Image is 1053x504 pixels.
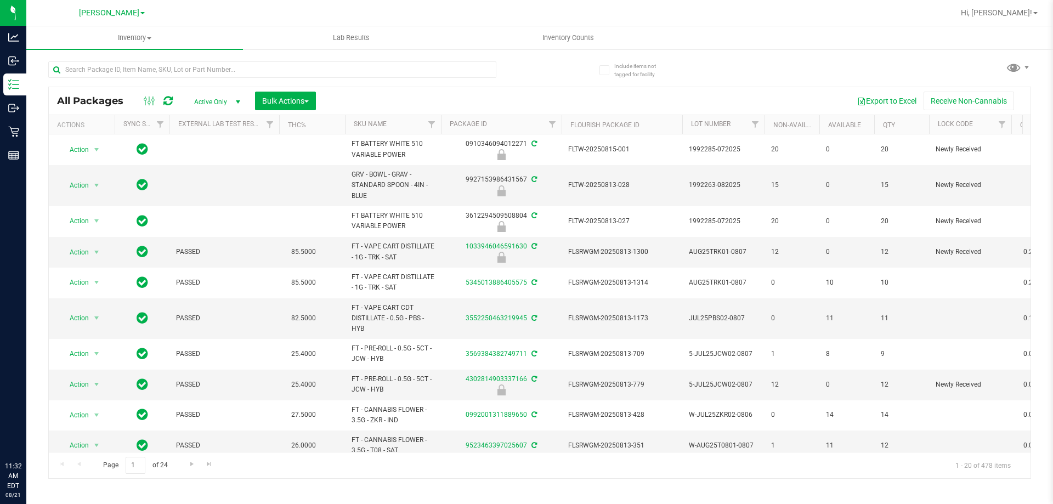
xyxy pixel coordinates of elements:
a: Non-Available [773,121,822,129]
span: W-AUG25T0801-0807 [689,440,758,451]
a: Filter [746,115,765,134]
span: Sync from Compliance System [530,375,537,383]
span: AUG25TRK01-0807 [689,247,758,257]
span: FT - PRE-ROLL - 0.5G - 5CT - JCW - HYB [352,343,434,364]
inline-svg: Analytics [8,32,19,43]
div: 3612294509508804 [439,211,563,232]
div: Newly Received [439,252,563,263]
span: In Sync [137,213,148,229]
span: FT BATTERY WHITE 510 VARIABLE POWER [352,211,434,231]
a: 5345013886405575 [466,279,527,286]
span: Newly Received [936,144,1005,155]
span: PASSED [176,410,273,420]
a: Filter [423,115,441,134]
span: 0 [826,380,868,390]
span: Action [60,275,89,290]
span: FLSRWGM-20250813-428 [568,410,676,420]
span: 0.2050 [1018,275,1050,291]
span: In Sync [137,310,148,326]
span: 1 [771,349,813,359]
span: Action [60,346,89,361]
span: 11 [881,313,922,324]
span: Lab Results [318,33,384,43]
span: 1992285-072025 [689,216,758,226]
span: Hi, [PERSON_NAME]! [961,8,1032,17]
div: Newly Received [439,185,563,196]
a: THC% [288,121,306,129]
span: In Sync [137,141,148,157]
a: Lab Results [243,26,460,49]
span: 20 [881,216,922,226]
span: 15 [881,180,922,190]
span: 0 [826,247,868,257]
a: 1033946046591630 [466,242,527,250]
a: 0992001311889650 [466,411,527,418]
a: Inventory Counts [460,26,676,49]
span: Sync from Compliance System [530,314,537,322]
span: Sync from Compliance System [530,175,537,183]
span: PASSED [176,247,273,257]
span: FLSRWGM-20250813-779 [568,380,676,390]
span: Bulk Actions [262,97,309,105]
span: 1 [771,440,813,451]
span: Sync from Compliance System [530,411,537,418]
span: 12 [881,247,922,257]
inline-svg: Outbound [8,103,19,114]
span: FT BATTERY WHITE 510 VARIABLE POWER [352,139,434,160]
span: Sync from Compliance System [530,140,537,148]
button: Export to Excel [850,92,924,110]
span: Page of 24 [94,457,177,474]
a: Available [828,121,861,129]
span: 26.0000 [286,438,321,454]
span: 0 [771,278,813,288]
span: Action [60,438,89,453]
span: FLTW-20250813-028 [568,180,676,190]
span: select [90,438,104,453]
span: 5-JUL25JCW02-0807 [689,349,758,359]
span: In Sync [137,377,148,392]
span: Sync from Compliance System [530,242,537,250]
span: Action [60,245,89,260]
a: Sync Status [123,120,166,128]
span: FLSRWGM-20250813-709 [568,349,676,359]
span: 1992263-082025 [689,180,758,190]
span: 0.0000 [1018,438,1050,454]
a: 9523463397025607 [466,441,527,449]
span: 0 [826,144,868,155]
span: FT - VAPE CART DISTILLATE - 1G - TRK - SAT [352,272,434,293]
p: 11:32 AM EDT [5,461,21,491]
a: Go to the last page [201,457,217,472]
span: FLSRWGM-20250813-1173 [568,313,676,324]
span: AUG25TRK01-0807 [689,278,758,288]
span: Sync from Compliance System [530,212,537,219]
span: Inventory Counts [528,33,609,43]
span: In Sync [137,346,148,361]
span: select [90,213,104,229]
span: Newly Received [936,216,1005,226]
span: 20 [771,216,813,226]
a: Filter [151,115,169,134]
span: select [90,275,104,290]
span: FT - CANNABIS FLOWER - 3.5G - ZKR - IND [352,405,434,426]
a: Filter [544,115,562,134]
span: Action [60,407,89,423]
a: Filter [261,115,279,134]
div: Newly Received [439,149,563,160]
span: 14 [881,410,922,420]
button: Bulk Actions [255,92,316,110]
span: select [90,310,104,326]
span: FLSRWGM-20250813-351 [568,440,676,451]
span: 5-JUL25JCW02-0807 [689,380,758,390]
a: Lot Number [691,120,731,128]
div: Actions [57,121,110,129]
span: 12 [881,440,922,451]
span: select [90,245,104,260]
span: select [90,377,104,392]
span: 27.5000 [286,407,321,423]
span: Newly Received [936,180,1005,190]
span: In Sync [137,244,148,259]
span: 20 [881,144,922,155]
span: [PERSON_NAME] [79,8,139,18]
span: Sync from Compliance System [530,279,537,286]
a: Inventory [26,26,243,49]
